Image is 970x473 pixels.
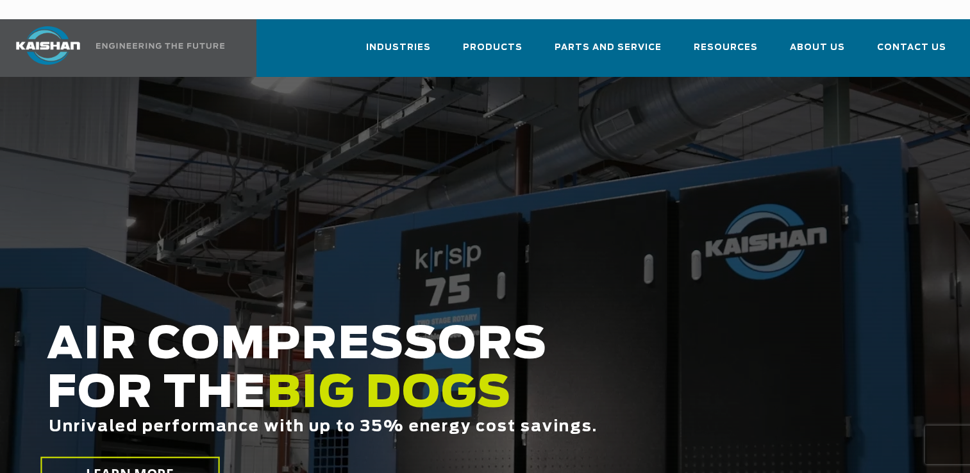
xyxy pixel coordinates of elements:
[694,31,758,74] a: Resources
[877,40,946,55] span: Contact Us
[96,43,224,49] img: Engineering the future
[555,31,662,74] a: Parts and Service
[366,31,431,74] a: Industries
[463,31,523,74] a: Products
[555,40,662,55] span: Parts and Service
[694,40,758,55] span: Resources
[790,40,845,55] span: About Us
[267,372,512,416] span: BIG DOGS
[790,31,845,74] a: About Us
[463,40,523,55] span: Products
[877,31,946,74] a: Contact Us
[366,40,431,55] span: Industries
[49,419,598,435] span: Unrivaled performance with up to 35% energy cost savings.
